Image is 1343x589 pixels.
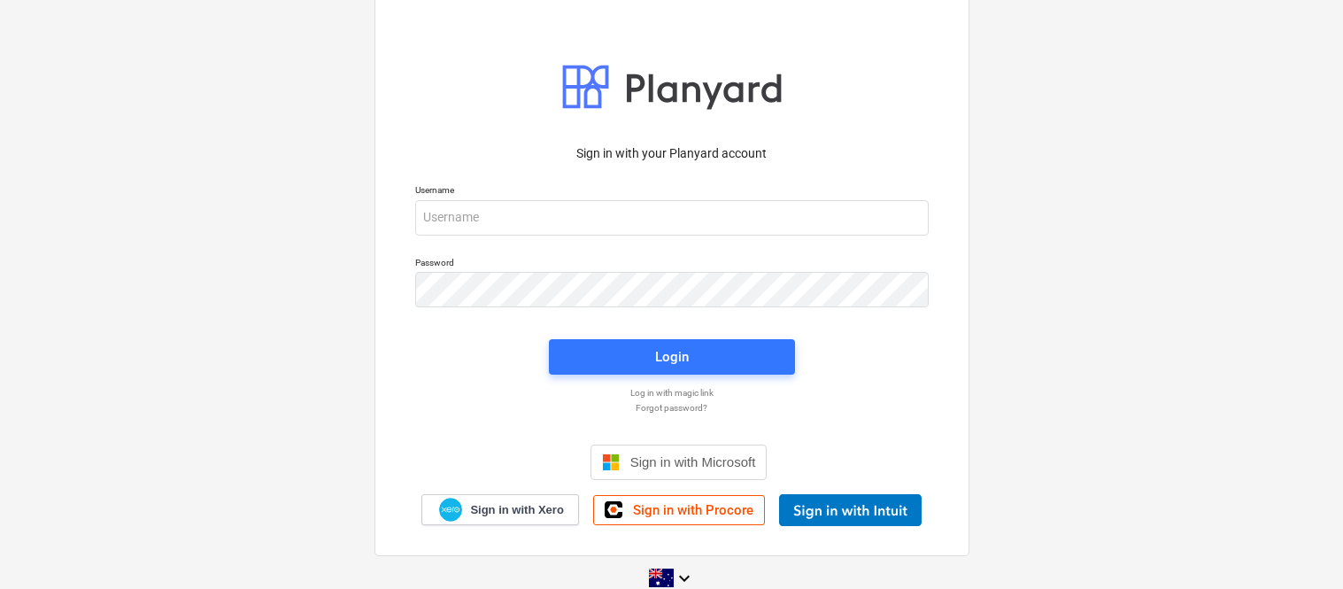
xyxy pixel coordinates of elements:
[415,144,929,163] p: Sign in with your Planyard account
[470,502,563,518] span: Sign in with Xero
[406,387,938,399] a: Log in with magic link
[593,495,765,525] a: Sign in with Procore
[439,498,462,522] img: Xero logo
[602,453,620,471] img: Microsoft logo
[549,339,795,375] button: Login
[415,257,929,272] p: Password
[415,184,929,199] p: Username
[674,568,695,589] i: keyboard_arrow_down
[421,494,579,525] a: Sign in with Xero
[406,402,938,414] a: Forgot password?
[630,454,756,469] span: Sign in with Microsoft
[415,200,929,236] input: Username
[655,345,689,368] div: Login
[633,502,753,518] span: Sign in with Procore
